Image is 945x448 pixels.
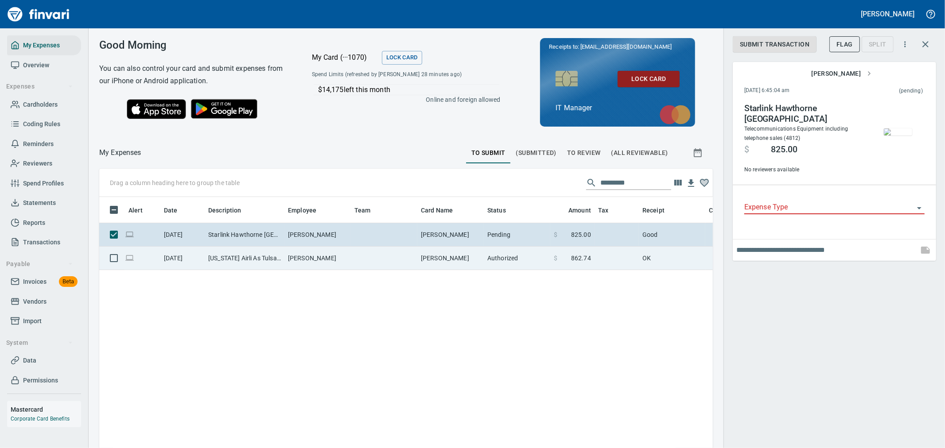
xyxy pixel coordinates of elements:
h4: Starlink Hawthorne [GEOGRAPHIC_DATA] [744,103,865,124]
span: Card Name [421,205,453,216]
span: $ [744,144,749,155]
span: Team [354,205,382,216]
span: Date [164,205,178,216]
span: Alert [128,205,154,216]
h6: You can also control your card and submit expenses from our iPhone or Android application. [99,62,290,87]
span: Card Name [421,205,464,216]
button: Show transactions within a particular date range [684,142,713,163]
button: Payable [3,256,77,272]
span: Description [208,205,241,216]
span: Reminders [23,139,54,150]
span: Vendors [23,296,47,307]
span: Coding [709,205,729,216]
span: $ [554,254,557,263]
span: Import [23,316,42,327]
a: Coding Rules [7,114,81,134]
td: OK [639,247,705,270]
span: Data [23,355,36,366]
span: Coding Rules [23,119,60,130]
a: Finvari [5,4,72,25]
span: Description [208,205,253,216]
td: [PERSON_NAME] [417,223,484,247]
span: Overview [23,60,49,71]
span: Status [487,205,517,216]
a: Corporate Card Benefits [11,416,70,422]
span: Coding [709,205,741,216]
span: Flag [836,39,853,50]
span: My Expenses [23,40,60,51]
span: Date [164,205,189,216]
td: [PERSON_NAME] [417,247,484,270]
span: Receipt [642,205,676,216]
span: Reviewers [23,158,52,169]
span: Spend Profiles [23,178,64,189]
span: Employee [288,205,328,216]
td: [US_STATE] Airli As Tulsa OK [205,247,284,270]
span: Tax [598,205,608,216]
a: Cardholders [7,95,81,115]
button: [PERSON_NAME] [808,66,875,82]
button: System [3,335,77,351]
img: Get it on Google Play [186,94,262,124]
button: Lock Card [382,51,422,65]
td: Authorized [484,247,550,270]
p: Online and foreign allowed [305,95,501,104]
td: Pending [484,223,550,247]
span: This records your note into the expense [915,239,936,261]
span: To Submit [471,147,506,158]
a: InvoicesBeta [7,272,81,292]
a: Permissions [7,371,81,390]
p: My Expenses [99,147,141,158]
button: Open [913,202,926,214]
p: IT Manager [556,103,680,113]
td: Good [639,223,705,247]
span: Beta [59,277,78,287]
span: Receipt [642,205,665,216]
a: Overview [7,55,81,75]
span: $ [554,230,557,239]
span: Amount [568,205,591,216]
span: System [6,337,73,348]
img: receipts%2Ftapani%2F2025-09-25%2FwRyD7Dpi8Aanou5rLXT8HKXjbai2__FDz5JOhKgIQcYMZd9UhC.jpg [884,128,912,135]
a: Transactions [7,232,81,252]
td: [PERSON_NAME] [284,223,351,247]
a: Vendors [7,292,81,312]
span: Status [487,205,506,216]
p: Drag a column heading here to group the table [110,178,240,187]
button: Expenses [3,78,77,95]
span: Payable [6,259,73,270]
nav: breadcrumb [99,147,141,158]
span: Lock Card [386,53,418,63]
a: Import [7,311,81,331]
span: (All Reviewable) [611,147,668,158]
span: 862.74 [571,254,591,263]
button: Download table [684,177,698,190]
button: Submit Transaction [733,36,817,53]
button: More [895,35,915,54]
span: (Submitted) [516,147,556,158]
a: Data [7,351,81,371]
p: Receipts to: [549,42,686,51]
span: Spend Limits (refreshed by [PERSON_NAME] 28 minutes ago) [312,70,480,79]
span: Amount [557,205,591,216]
span: 825.00 [771,144,797,155]
td: Starlink Hawthorne [GEOGRAPHIC_DATA] [205,223,284,247]
button: Lock Card [618,71,680,87]
span: [EMAIL_ADDRESS][DOMAIN_NAME] [579,42,673,51]
p: $14,175 left this month [318,85,500,95]
span: 825.00 [571,230,591,239]
p: My Card (···1070) [312,52,378,63]
h6: Mastercard [11,405,81,414]
span: Tax [598,205,620,216]
h3: Good Morning [99,39,290,51]
span: Invoices [23,276,47,287]
a: My Expenses [7,35,81,55]
div: Transaction still pending, cannot split yet. It usually takes 2-3 days for a merchant to settle a... [862,40,894,47]
td: [PERSON_NAME] [284,247,351,270]
span: Team [354,205,371,216]
a: Statements [7,193,81,213]
span: Permissions [23,375,58,386]
span: Cardholders [23,99,58,110]
button: Close transaction [915,34,936,55]
button: [PERSON_NAME] [859,7,917,21]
